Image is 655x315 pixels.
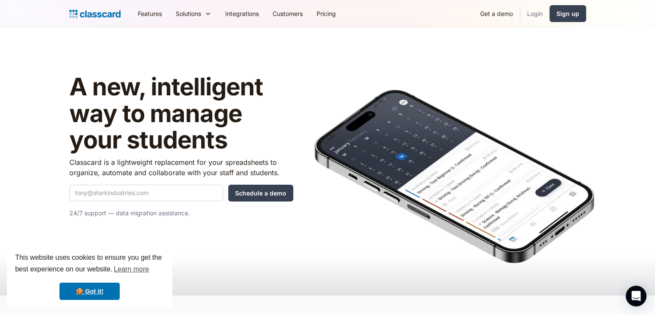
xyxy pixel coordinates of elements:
[69,185,293,202] form: Quick Demo Form
[59,283,120,300] a: dismiss cookie message
[169,4,218,23] div: Solutions
[176,9,201,18] div: Solutions
[310,4,343,23] a: Pricing
[112,263,150,276] a: learn more about cookies
[131,4,169,23] a: Features
[556,9,579,18] div: Sign up
[69,74,293,154] h1: A new, intelligent way to manage your students
[7,244,172,308] div: cookieconsent
[69,157,293,178] p: Classcard is a lightweight replacement for your spreadsheets to organize, automate and collaborat...
[228,185,293,202] input: Schedule a demo
[69,208,293,218] p: 24/7 support — data migration assistance.
[15,252,164,276] span: This website uses cookies to ensure you get the best experience on our website.
[473,4,520,23] a: Get a demo
[520,4,549,23] a: Login
[549,5,586,22] a: Sign up
[69,8,121,20] a: Logo
[218,4,266,23] a: Integrations
[69,185,223,201] input: tony@starkindustries.com
[266,4,310,23] a: Customers
[626,286,646,306] div: Open Intercom Messenger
